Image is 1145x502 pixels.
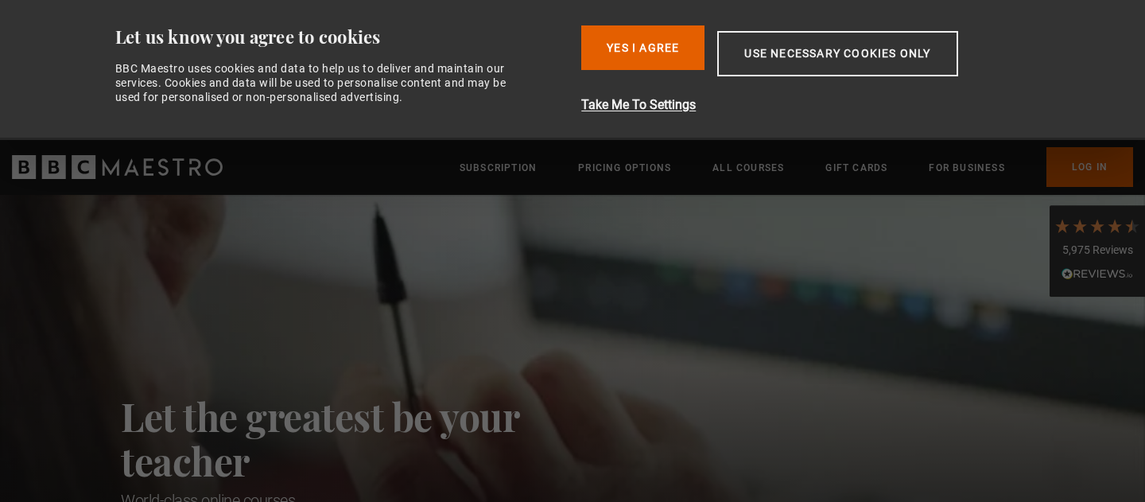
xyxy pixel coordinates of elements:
div: 5,975 ReviewsRead All Reviews [1050,205,1145,298]
nav: Primary [460,147,1133,187]
svg: BBC Maestro [12,155,223,179]
h2: Let the greatest be your teacher [121,394,590,483]
div: 5,975 Reviews [1054,243,1141,259]
a: Pricing Options [578,160,671,176]
div: 4.7 Stars [1054,217,1141,235]
button: Use necessary cookies only [717,31,957,76]
button: Take Me To Settings [581,95,1042,115]
div: Read All Reviews [1054,266,1141,285]
a: For business [929,160,1004,176]
button: Yes I Agree [581,25,704,70]
a: All Courses [712,160,784,176]
a: Log In [1046,147,1133,187]
div: BBC Maestro uses cookies and data to help us to deliver and maintain our services. Cookies and da... [115,61,524,105]
div: Let us know you agree to cookies [115,25,569,49]
a: Subscription [460,160,537,176]
img: REVIEWS.io [1062,268,1133,279]
a: Gift Cards [825,160,887,176]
